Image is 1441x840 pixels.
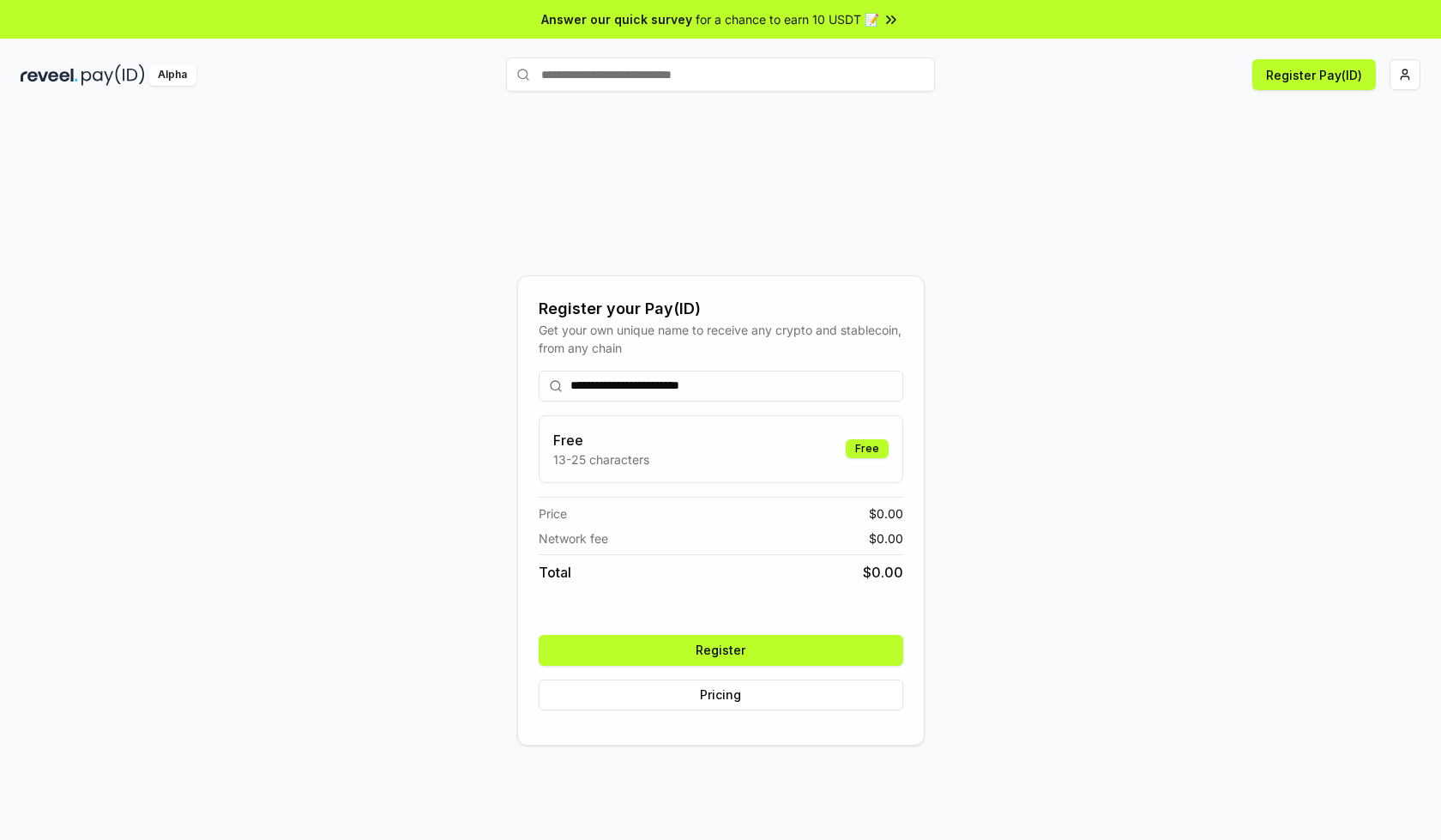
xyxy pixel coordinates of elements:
div: Free [846,439,889,458]
span: $ 0.00 [869,505,903,523]
span: Network fee [539,529,608,547]
span: $ 0.00 [869,529,903,547]
p: 13-25 characters [553,450,649,468]
h3: Free [553,430,649,450]
button: Pricing [539,680,903,710]
span: $ 0.00 [863,562,903,583]
div: Get your own unique name to receive any crypto and stablecoin, from any chain [539,321,903,357]
button: Register Pay(ID) [1252,59,1376,90]
span: Total [539,562,571,583]
span: Price [539,505,567,523]
img: pay_id [81,64,145,86]
span: for a chance to earn 10 USDT 📝 [696,10,879,28]
span: Answer our quick survey [541,10,692,28]
div: Alpha [148,64,196,86]
img: reveel_dark [21,64,78,86]
div: Register your Pay(ID) [539,297,903,321]
button: Register [539,635,903,666]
